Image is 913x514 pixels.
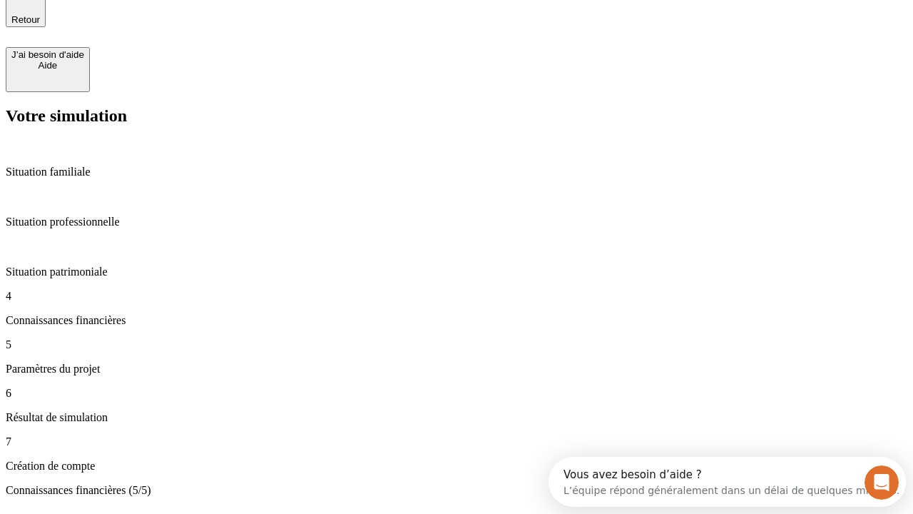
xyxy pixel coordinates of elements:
p: 7 [6,435,907,448]
p: Création de compte [6,460,907,473]
p: Situation patrimoniale [6,266,907,278]
p: 5 [6,338,907,351]
p: 6 [6,387,907,400]
div: Aide [11,60,84,71]
p: Situation familiale [6,166,907,178]
iframe: Intercom live chat discovery launcher [549,457,906,507]
span: Retour [11,14,40,25]
button: J’ai besoin d'aideAide [6,47,90,92]
p: 4 [6,290,907,303]
p: Connaissances financières (5/5) [6,484,907,497]
div: L’équipe répond généralement dans un délai de quelques minutes. [15,24,351,39]
p: Connaissances financières [6,314,907,327]
div: J’ai besoin d'aide [11,49,84,60]
p: Situation professionnelle [6,216,907,228]
p: Paramètres du projet [6,363,907,376]
div: Vous avez besoin d’aide ? [15,12,351,24]
div: Ouvrir le Messenger Intercom [6,6,393,45]
p: Résultat de simulation [6,411,907,424]
iframe: Intercom live chat [864,465,899,500]
h2: Votre simulation [6,106,907,126]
